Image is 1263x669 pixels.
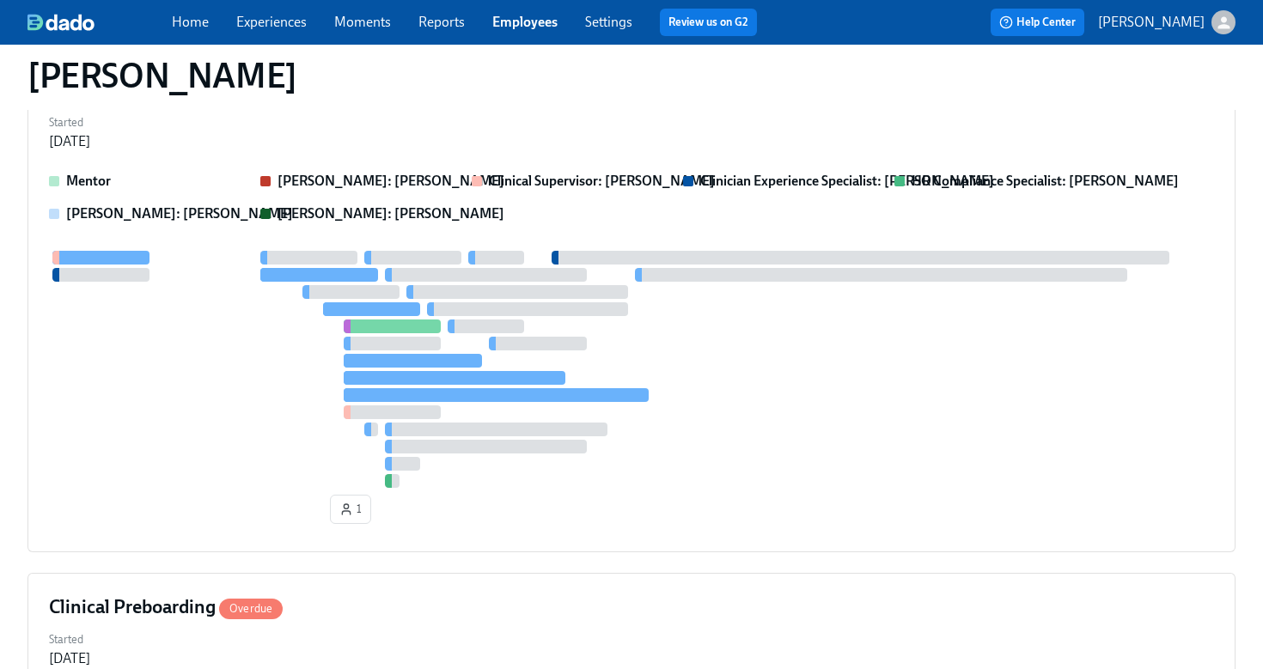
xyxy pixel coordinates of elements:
p: [PERSON_NAME] [1098,13,1205,32]
span: Overdue [219,602,283,615]
a: Settings [585,14,632,30]
a: Moments [334,14,391,30]
span: 1 [339,501,362,518]
a: Employees [492,14,558,30]
span: Help Center [999,14,1076,31]
a: Home [172,14,209,30]
strong: [PERSON_NAME]: [PERSON_NAME] [66,205,293,222]
strong: Clinician Experience Specialist: [PERSON_NAME] [700,173,994,189]
img: dado [27,14,95,31]
div: [DATE] [49,132,90,151]
div: [DATE] [49,649,90,668]
strong: Clinical Supervisor: [PERSON_NAME] [489,173,715,189]
button: 1 [330,495,371,524]
a: Review us on G2 [668,14,748,31]
button: Help Center [991,9,1084,36]
strong: HR Compliance Specialist: [PERSON_NAME] [912,173,1179,189]
button: Review us on G2 [660,9,757,36]
label: Started [49,630,90,649]
h1: [PERSON_NAME] [27,55,297,96]
a: dado [27,14,172,31]
h4: Clinical Preboarding [49,594,283,620]
strong: Mentor [66,173,111,189]
button: [PERSON_NAME] [1098,10,1236,34]
a: Reports [418,14,465,30]
strong: [PERSON_NAME]: [PERSON_NAME] [278,205,504,222]
a: Experiences [236,14,307,30]
label: Started [49,113,90,132]
strong: [PERSON_NAME]: [PERSON_NAME] [278,173,504,189]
